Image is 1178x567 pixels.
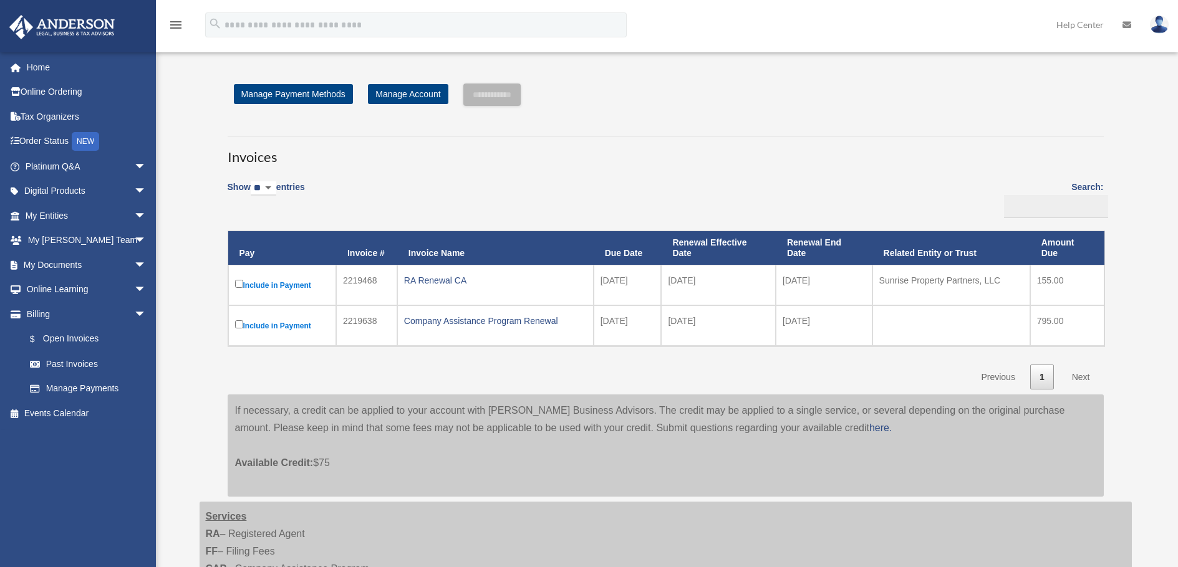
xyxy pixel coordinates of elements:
i: menu [168,17,183,32]
input: Search: [1004,195,1108,219]
td: [DATE] [594,265,662,305]
a: My [PERSON_NAME] Teamarrow_drop_down [9,228,165,253]
a: Manage Payment Methods [234,84,353,104]
a: Home [9,55,165,80]
a: Past Invoices [17,351,159,376]
td: [DATE] [594,305,662,346]
div: If necessary, a credit can be applied to your account with [PERSON_NAME] Business Advisors. The c... [228,394,1104,497]
strong: FF [206,546,218,556]
a: Next [1063,364,1099,390]
span: $ [37,331,43,347]
h3: Invoices [228,136,1104,167]
td: [DATE] [661,265,776,305]
div: Company Assistance Program Renewal [404,312,587,330]
th: Invoice Name: activate to sort column ascending [397,231,594,265]
a: My Entitiesarrow_drop_down [9,203,165,228]
td: 155.00 [1030,265,1104,305]
a: Order StatusNEW [9,129,165,155]
th: Due Date: activate to sort column ascending [594,231,662,265]
td: 2219468 [336,265,397,305]
span: arrow_drop_down [134,228,159,254]
a: Tax Organizers [9,104,165,129]
input: Include in Payment [235,320,243,328]
a: Manage Payments [17,376,159,401]
a: Online Learningarrow_drop_down [9,277,165,302]
img: User Pic [1150,16,1169,34]
span: arrow_drop_down [134,154,159,179]
th: Invoice #: activate to sort column ascending [336,231,397,265]
span: arrow_drop_down [134,203,159,229]
label: Search: [1000,179,1104,218]
th: Amount Due: activate to sort column ascending [1030,231,1104,265]
a: Online Ordering [9,80,165,105]
label: Show entries [228,179,305,208]
a: Previous [972,364,1024,390]
span: arrow_drop_down [134,302,159,327]
label: Include in Payment [235,318,329,333]
a: Billingarrow_drop_down [9,302,159,326]
span: arrow_drop_down [134,277,159,303]
a: Events Calendar [9,401,165,426]
img: Anderson Advisors Platinum Portal [6,15,118,39]
span: arrow_drop_down [134,179,159,204]
label: Include in Payment [235,277,329,293]
span: arrow_drop_down [134,252,159,278]
a: Platinum Q&Aarrow_drop_down [9,154,165,179]
td: 795.00 [1030,305,1104,346]
a: My Documentsarrow_drop_down [9,252,165,277]
strong: RA [206,528,220,539]
th: Related Entity or Trust: activate to sort column ascending [872,231,1030,265]
span: Available Credit: [235,457,314,468]
td: 2219638 [336,305,397,346]
div: RA Renewal CA [404,272,587,289]
a: 1 [1030,364,1054,390]
th: Pay: activate to sort column descending [228,231,336,265]
input: Include in Payment [235,280,243,288]
td: Sunrise Property Partners, LLC [872,265,1030,305]
i: search [208,17,222,31]
a: $Open Invoices [17,326,153,352]
select: Showentries [251,181,276,196]
a: Manage Account [368,84,448,104]
td: [DATE] [661,305,776,346]
a: here. [869,422,892,433]
td: [DATE] [776,305,872,346]
a: menu [168,22,183,32]
strong: Services [206,511,247,522]
th: Renewal End Date: activate to sort column ascending [776,231,872,265]
td: [DATE] [776,265,872,305]
a: Digital Productsarrow_drop_down [9,179,165,204]
p: $75 [235,437,1096,472]
div: NEW [72,132,99,151]
th: Renewal Effective Date: activate to sort column ascending [661,231,776,265]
